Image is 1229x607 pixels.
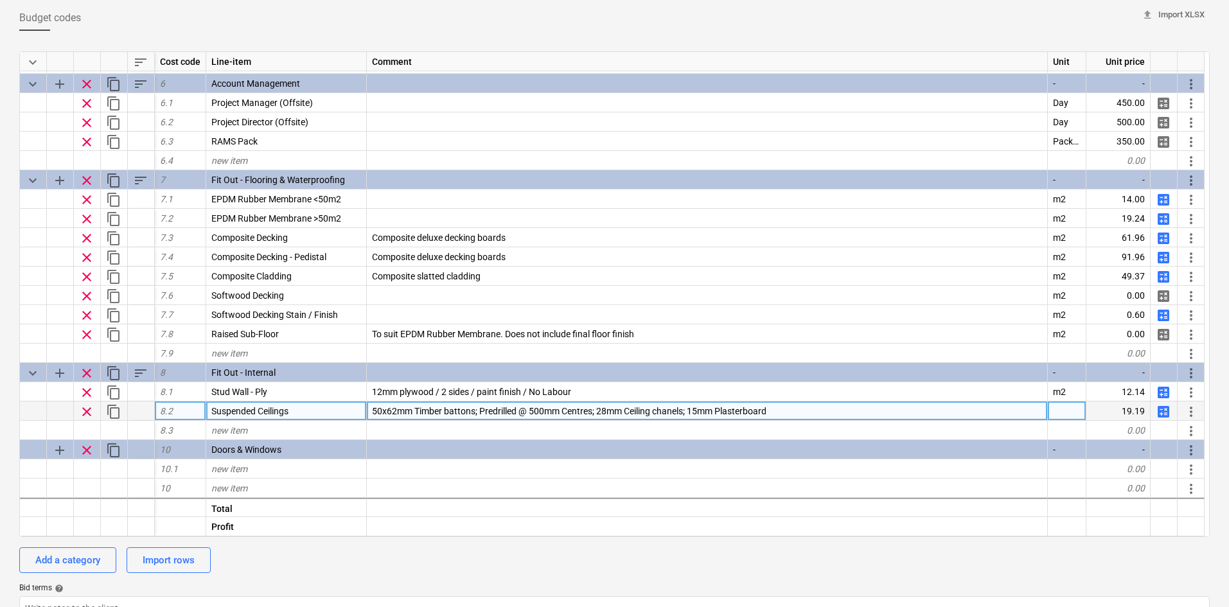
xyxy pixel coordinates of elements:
span: Remove row [79,269,94,285]
div: Line-item [206,52,367,71]
div: 0.00 [1086,286,1151,305]
span: More actions [1183,423,1199,439]
span: Remove row [79,115,94,130]
span: RAMS Pack [211,136,258,146]
span: Collapse category [25,173,40,188]
span: More actions [1183,192,1199,207]
span: Remove row [79,308,94,323]
span: Budget codes [19,10,81,26]
span: Remove row [79,327,94,342]
span: Fit Out - Internal [211,367,276,378]
span: More actions [1183,211,1199,227]
span: 8 [160,367,165,378]
span: More actions [1183,134,1199,150]
button: Import XLSX [1136,5,1210,25]
span: Duplicate category [106,76,121,92]
div: Profit [206,517,367,536]
span: 7.8 [160,329,173,339]
div: 500.00 [1086,112,1151,132]
span: new item [211,155,247,166]
span: Suspended Ceilings [211,406,288,416]
div: 14.00 [1086,189,1151,209]
span: Composite Decking - Pedistal [211,252,326,262]
div: 12.14 [1086,382,1151,401]
span: Duplicate category [106,173,121,188]
span: More actions [1183,443,1199,458]
span: new item [211,464,247,474]
div: 450.00 [1086,93,1151,112]
span: 7.9 [160,348,173,358]
span: More actions [1183,231,1199,246]
span: Duplicate category [106,443,121,458]
span: Fit Out - Flooring & Waterproofing [211,175,345,185]
div: Cost code [155,52,206,71]
span: 10 [160,483,170,493]
span: Composite Decking [211,233,288,243]
div: - [1086,170,1151,189]
div: Import rows [143,552,195,568]
span: Sort rows within table [133,55,148,70]
div: Package [1048,132,1086,151]
span: Duplicate row [106,250,121,265]
span: 8.1 [160,387,173,397]
div: Comment [367,52,1048,71]
span: Duplicate row [106,308,121,323]
span: 7.2 [160,213,173,224]
span: More actions [1183,115,1199,130]
span: Remove row [79,96,94,111]
span: More actions [1183,404,1199,419]
span: EPDM Rubber Membrane <50m2 [211,194,341,204]
div: - [1048,74,1086,93]
span: Manage detailed breakdown for the row [1156,269,1171,285]
span: Manage detailed breakdown for the row [1156,115,1171,130]
div: m2 [1048,324,1086,344]
span: 12mm plywood / 2 sides / paint finish / No Labour [372,387,571,397]
span: More actions [1183,481,1199,497]
span: More actions [1183,76,1199,92]
span: Duplicate row [106,231,121,246]
div: 0.00 [1086,151,1151,170]
span: Manage detailed breakdown for the row [1156,327,1171,342]
span: More actions [1183,173,1199,188]
span: help [52,584,64,593]
span: Duplicate row [106,211,121,227]
div: 0.00 [1086,459,1151,479]
span: Remove row [79,231,94,246]
span: Sort rows within category [133,76,148,92]
span: Collapse all categories [25,55,40,70]
div: m2 [1048,228,1086,247]
div: Day [1048,93,1086,112]
div: m2 [1048,286,1086,305]
span: More actions [1183,96,1199,111]
span: More actions [1183,327,1199,342]
span: 7 [160,175,165,185]
div: Day [1048,112,1086,132]
span: 7.4 [160,252,173,262]
span: Add sub category to row [52,173,67,188]
div: m2 [1048,267,1086,286]
span: new item [211,483,247,493]
span: Remove row [79,385,94,400]
span: Remove row [79,404,94,419]
span: Remove row [79,192,94,207]
span: Remove row [79,288,94,304]
button: Import rows [127,547,211,573]
span: Project Manager (Offsite) [211,98,313,108]
span: Duplicate row [106,192,121,207]
span: 6 [160,78,165,89]
div: 350.00 [1086,132,1151,151]
div: 0.00 [1086,421,1151,440]
span: 6.3 [160,136,173,146]
span: Manage detailed breakdown for the row [1156,96,1171,111]
span: Collapse category [25,76,40,92]
span: Remove row [79,211,94,227]
span: 7.5 [160,271,173,281]
span: 8.3 [160,425,173,435]
iframe: Chat Widget [1165,545,1229,607]
span: Composite deluxe decking boards [372,233,506,243]
span: More actions [1183,288,1199,304]
span: 7.7 [160,310,173,320]
div: - [1086,74,1151,93]
span: Project Director (Offsite) [211,117,308,127]
span: upload [1142,9,1153,21]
